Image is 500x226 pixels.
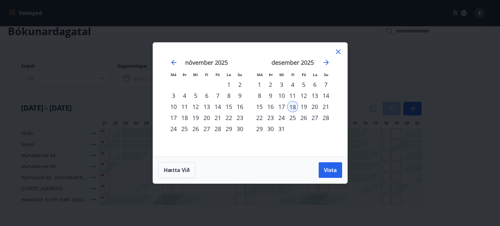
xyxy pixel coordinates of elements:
td: Choose miðvikudagur, 12. nóvember 2025 as your check-out date. It’s available. [190,101,201,112]
div: 2 [234,79,245,90]
div: 12 [298,90,309,101]
span: Hætta við [164,166,190,174]
td: Choose föstudagur, 5. desember 2025 as your check-out date. It’s available. [298,79,309,90]
small: Su [324,72,328,77]
div: 22 [223,112,234,123]
td: Choose þriðjudagur, 30. desember 2025 as your check-out date. It’s available. [265,123,276,134]
div: 10 [276,90,287,101]
div: 26 [190,123,201,134]
div: 31 [276,123,287,134]
div: 9 [265,90,276,101]
div: 22 [254,112,265,123]
div: 3 [276,79,287,90]
small: Þr [269,72,273,77]
div: 19 [190,112,201,123]
td: Choose mánudagur, 3. nóvember 2025 as your check-out date. It’s available. [168,90,179,101]
div: 26 [298,112,309,123]
td: Choose föstudagur, 12. desember 2025 as your check-out date. It’s available. [298,90,309,101]
td: Choose föstudagur, 14. nóvember 2025 as your check-out date. It’s available. [212,101,223,112]
div: 20 [201,112,212,123]
small: Má [171,72,176,77]
div: 7 [212,90,223,101]
div: 5 [190,90,201,101]
td: Choose þriðjudagur, 16. desember 2025 as your check-out date. It’s available. [265,101,276,112]
td: Choose föstudagur, 21. nóvember 2025 as your check-out date. It’s available. [212,112,223,123]
small: Su [238,72,242,77]
div: 7 [320,79,331,90]
div: 6 [201,90,212,101]
td: Choose sunnudagur, 30. nóvember 2025 as your check-out date. It’s available. [234,123,245,134]
td: Choose miðvikudagur, 24. desember 2025 as your check-out date. It’s available. [276,112,287,123]
div: 30 [265,123,276,134]
div: 28 [320,112,331,123]
div: Move forward to switch to the next month. [322,59,330,66]
small: Þr [183,72,187,77]
td: Choose fimmtudagur, 4. desember 2025 as your check-out date. It’s available. [287,79,298,90]
td: Choose laugardagur, 13. desember 2025 as your check-out date. It’s available. [309,90,320,101]
div: 9 [234,90,245,101]
small: Mi [279,72,284,77]
div: 29 [223,123,234,134]
small: Fi [205,72,208,77]
div: 8 [223,90,234,101]
small: La [313,72,317,77]
td: Choose laugardagur, 22. nóvember 2025 as your check-out date. It’s available. [223,112,234,123]
td: Choose laugardagur, 29. nóvember 2025 as your check-out date. It’s available. [223,123,234,134]
div: 12 [190,101,201,112]
td: Choose mánudagur, 10. nóvember 2025 as your check-out date. It’s available. [168,101,179,112]
td: Choose miðvikudagur, 31. desember 2025 as your check-out date. It’s available. [276,123,287,134]
td: Choose sunnudagur, 23. nóvember 2025 as your check-out date. It’s available. [234,112,245,123]
div: 14 [320,90,331,101]
td: Choose mánudagur, 17. nóvember 2025 as your check-out date. It’s available. [168,112,179,123]
div: Calendar [161,50,340,149]
button: Vista [319,162,342,178]
div: 6 [309,79,320,90]
td: Choose laugardagur, 20. desember 2025 as your check-out date. It’s available. [309,101,320,112]
div: 14 [212,101,223,112]
td: Choose sunnudagur, 9. nóvember 2025 as your check-out date. It’s available. [234,90,245,101]
td: Choose fimmtudagur, 25. desember 2025 as your check-out date. It’s available. [287,112,298,123]
td: Choose fimmtudagur, 6. nóvember 2025 as your check-out date. It’s available. [201,90,212,101]
td: Choose föstudagur, 19. desember 2025 as your check-out date. It’s available. [298,101,309,112]
div: 25 [287,112,298,123]
td: Choose sunnudagur, 7. desember 2025 as your check-out date. It’s available. [320,79,331,90]
div: 21 [320,101,331,112]
div: Move backward to switch to the previous month. [170,59,178,66]
td: Choose sunnudagur, 21. desember 2025 as your check-out date. It’s available. [320,101,331,112]
td: Choose miðvikudagur, 5. nóvember 2025 as your check-out date. It’s available. [190,90,201,101]
td: Choose fimmtudagur, 20. nóvember 2025 as your check-out date. It’s available. [201,112,212,123]
small: La [227,72,231,77]
div: 17 [168,112,179,123]
td: Choose þriðjudagur, 9. desember 2025 as your check-out date. It’s available. [265,90,276,101]
div: 4 [287,79,298,90]
td: Choose laugardagur, 1. nóvember 2025 as your check-out date. It’s available. [223,79,234,90]
div: 8 [254,90,265,101]
td: Choose laugardagur, 8. nóvember 2025 as your check-out date. It’s available. [223,90,234,101]
div: 11 [287,90,298,101]
td: Choose föstudagur, 26. desember 2025 as your check-out date. It’s available. [298,112,309,123]
td: Choose þriðjudagur, 4. nóvember 2025 as your check-out date. It’s available. [179,90,190,101]
td: Choose sunnudagur, 2. nóvember 2025 as your check-out date. It’s available. [234,79,245,90]
td: Choose laugardagur, 27. desember 2025 as your check-out date. It’s available. [309,112,320,123]
div: 11 [179,101,190,112]
td: Choose föstudagur, 7. nóvember 2025 as your check-out date. It’s available. [212,90,223,101]
div: 28 [212,123,223,134]
td: Choose laugardagur, 15. nóvember 2025 as your check-out date. It’s available. [223,101,234,112]
span: Vista [324,166,337,174]
td: Choose föstudagur, 28. nóvember 2025 as your check-out date. It’s available. [212,123,223,134]
td: Choose fimmtudagur, 11. desember 2025 as your check-out date. It’s available. [287,90,298,101]
div: 24 [168,123,179,134]
td: Choose laugardagur, 6. desember 2025 as your check-out date. It’s available. [309,79,320,90]
td: Choose þriðjudagur, 25. nóvember 2025 as your check-out date. It’s available. [179,123,190,134]
div: 25 [179,123,190,134]
small: Fö [302,72,306,77]
td: Choose þriðjudagur, 23. desember 2025 as your check-out date. It’s available. [265,112,276,123]
div: 2 [265,79,276,90]
div: 17 [276,101,287,112]
div: 10 [168,101,179,112]
div: 1 [254,79,265,90]
div: 13 [309,90,320,101]
td: Choose miðvikudagur, 19. nóvember 2025 as your check-out date. It’s available. [190,112,201,123]
div: 27 [201,123,212,134]
div: 18 [179,112,190,123]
